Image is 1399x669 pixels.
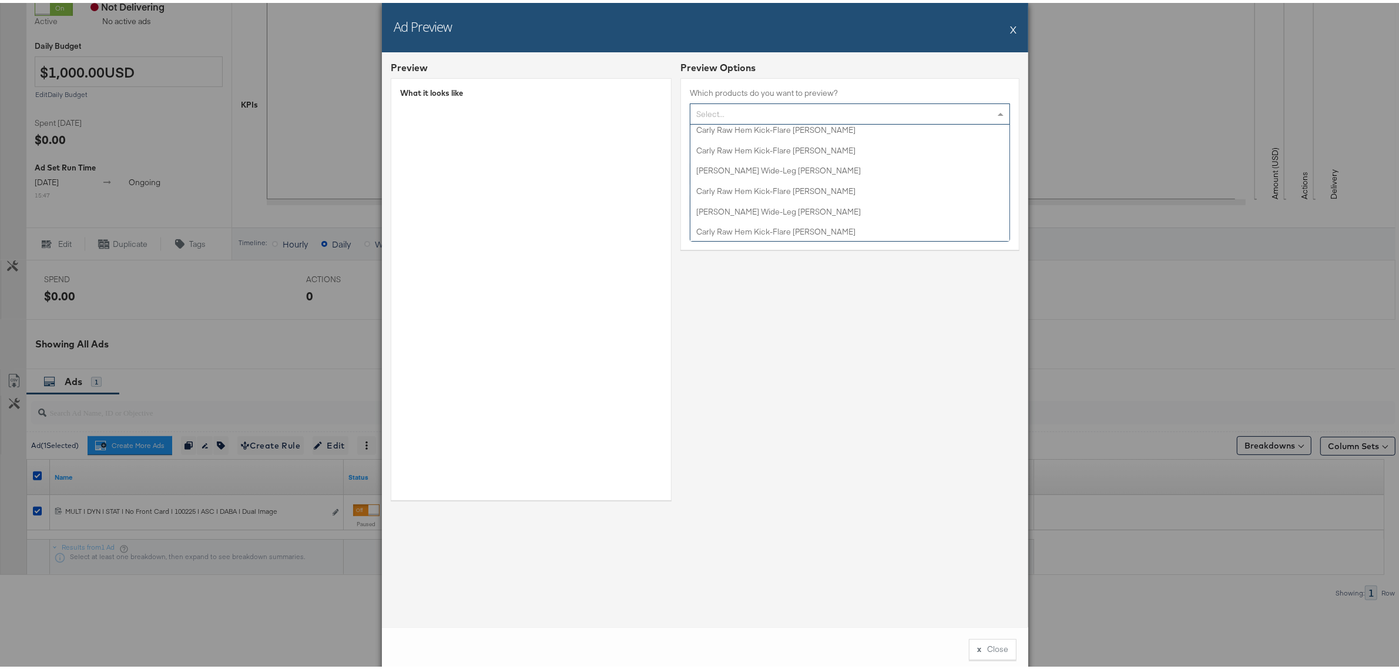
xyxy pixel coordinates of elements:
div: Taylor Wide-Leg Jean [690,158,1009,178]
div: x [977,641,981,652]
div: Preview Options [680,58,1019,72]
div: Carly Raw Hem Kick-Flare Jean [690,117,1009,138]
label: Which products do you want to preview? [690,85,1010,96]
div: What it looks like [400,85,662,96]
div: Taylor Wide-Leg Jean [690,199,1009,219]
button: xClose [969,636,1016,657]
div: Carly Raw Hem Kick-Flare Jean [690,178,1009,199]
div: Preview [391,58,428,72]
h2: Ad Preview [394,15,452,32]
div: Carly Raw Hem Kick-Flare Jean [690,138,1009,158]
button: X [1010,15,1016,38]
div: Carly Raw Hem Kick-Flare Jean [690,219,1009,239]
div: Select... [690,101,1009,121]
